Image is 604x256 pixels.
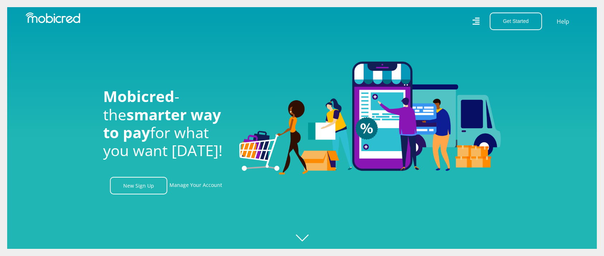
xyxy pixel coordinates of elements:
img: Welcome to Mobicred [239,62,501,175]
a: Help [556,17,570,26]
span: smarter way to pay [103,104,221,143]
a: New Sign Up [110,177,167,194]
img: Mobicred [26,13,80,23]
span: Mobicred [103,86,174,106]
a: Manage Your Account [169,177,222,194]
h1: - the for what you want [DATE]! [103,87,229,160]
button: Get Started [490,13,542,30]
